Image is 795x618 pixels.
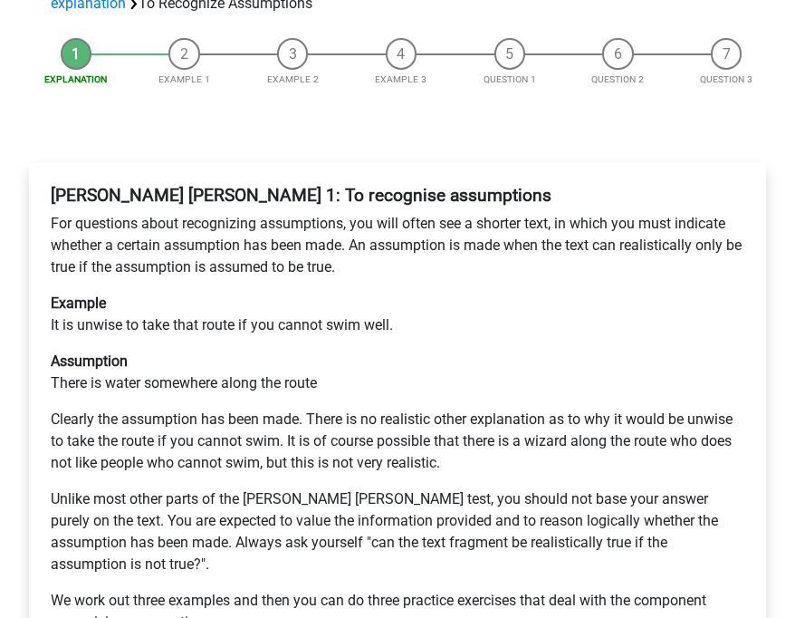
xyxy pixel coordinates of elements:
p: Unlike most other parts of the [PERSON_NAME] [PERSON_NAME] test, you should not base your answer ... [51,488,744,575]
b: Assumption [51,352,128,370]
p: Clearly the assumption has been made. There is no realistic other explanation as to why it would ... [51,409,744,474]
a: Example 2 [267,73,319,85]
a: Question 3 [700,73,752,85]
a: Explanation [44,73,107,85]
p: For questions about recognizing assumptions, you will often see a shorter text, in which you must... [51,213,744,278]
p: There is water somewhere along the route [51,351,744,394]
a: Example 1 [158,73,210,85]
p: It is unwise to take that route if you cannot swim well. [51,293,744,336]
b: [PERSON_NAME] [PERSON_NAME] 1: To recognise assumptions [51,185,551,206]
b: Example [51,295,106,312]
a: Example 3 [375,73,426,85]
a: Question 1 [484,73,536,85]
a: Question 2 [591,73,644,85]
